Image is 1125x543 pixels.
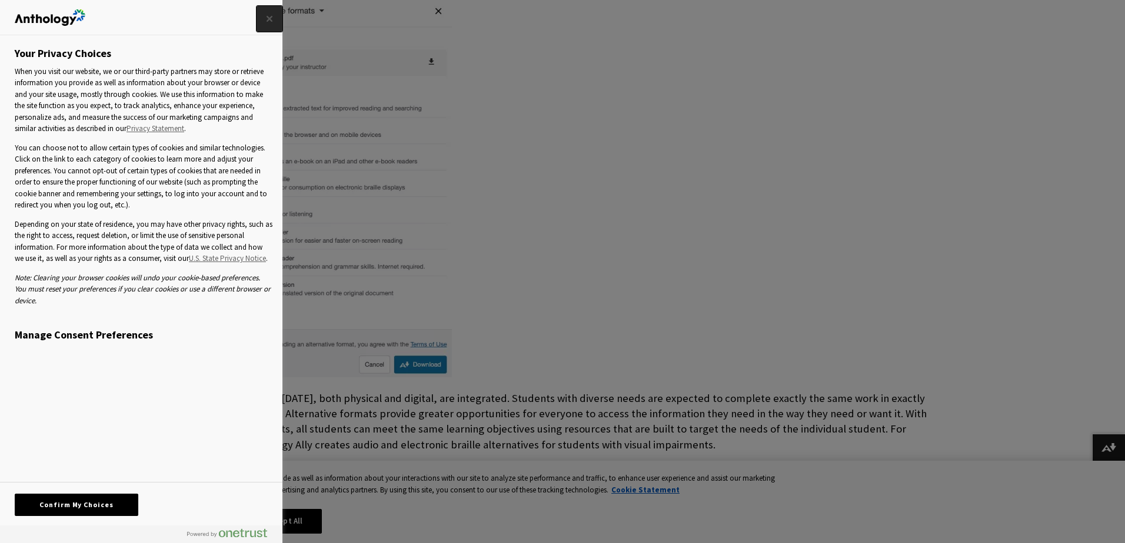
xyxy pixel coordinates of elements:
button: Close [257,6,282,32]
em: Note: Clearing your browser cookies will undo your cookie-based preferences. You must reset your ... [15,273,271,306]
p: Depending on your state of residence, you may have other privacy rights, such as the right to acc... [15,219,272,264]
a: U.S. State Privacy Notice [189,253,266,264]
img: Anthology Logo [15,9,85,26]
button: Confirm My Choices [15,494,138,516]
p: When you visit our website, we or our third-party partners may store or retrieve information you ... [15,66,272,135]
h3: Manage Consent Preferences [15,329,272,347]
p: You can choose not to allow certain types of cookies and similar technologies. Click on the link ... [15,142,272,211]
a: Powered by OneTrust Opens in a new Tab [187,528,277,543]
h2: Your Privacy Choices [15,47,111,60]
a: Privacy Statement [127,123,184,135]
div: Anthology Logo [15,6,85,29]
img: Powered by OneTrust Opens in a new Tab [187,528,267,538]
